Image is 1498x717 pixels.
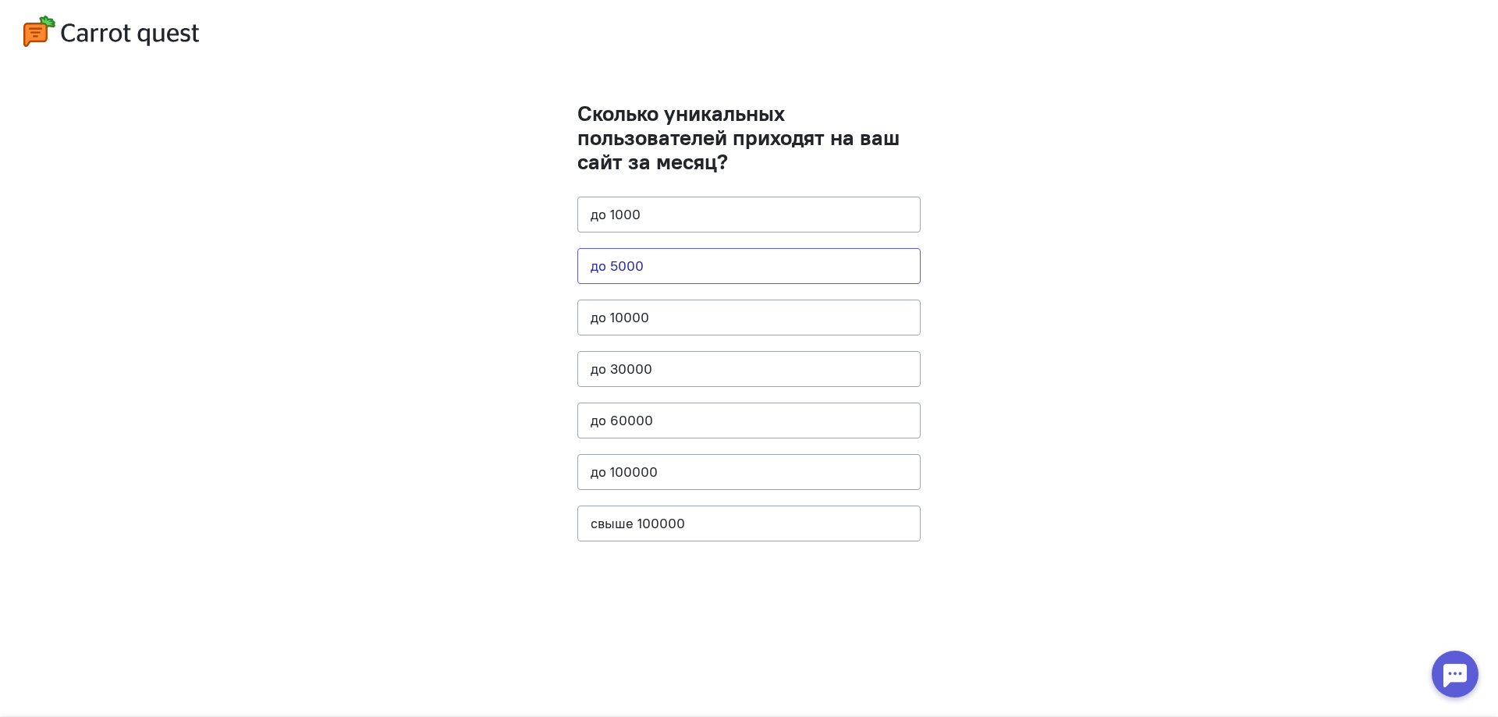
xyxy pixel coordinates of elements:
button: до 100000 [577,454,921,490]
img: logo [23,16,199,47]
button: до 5000 [577,248,921,284]
span: Я согласен [1103,23,1155,38]
button: до 30000 [577,351,921,387]
button: до 10000 [577,300,921,335]
button: Я согласен [1090,15,1168,46]
button: до 60000 [577,403,921,438]
div: Мы используем cookies для улучшения работы сайта, анализа трафика и персонализации. Используя сай... [328,17,1072,44]
button: до 1000 [577,197,921,232]
button: свыше 100000 [577,506,921,541]
a: здесь [1015,31,1042,43]
h1: Сколько уникальных пользователей приходят на ваш сайт за месяц? [577,101,921,173]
